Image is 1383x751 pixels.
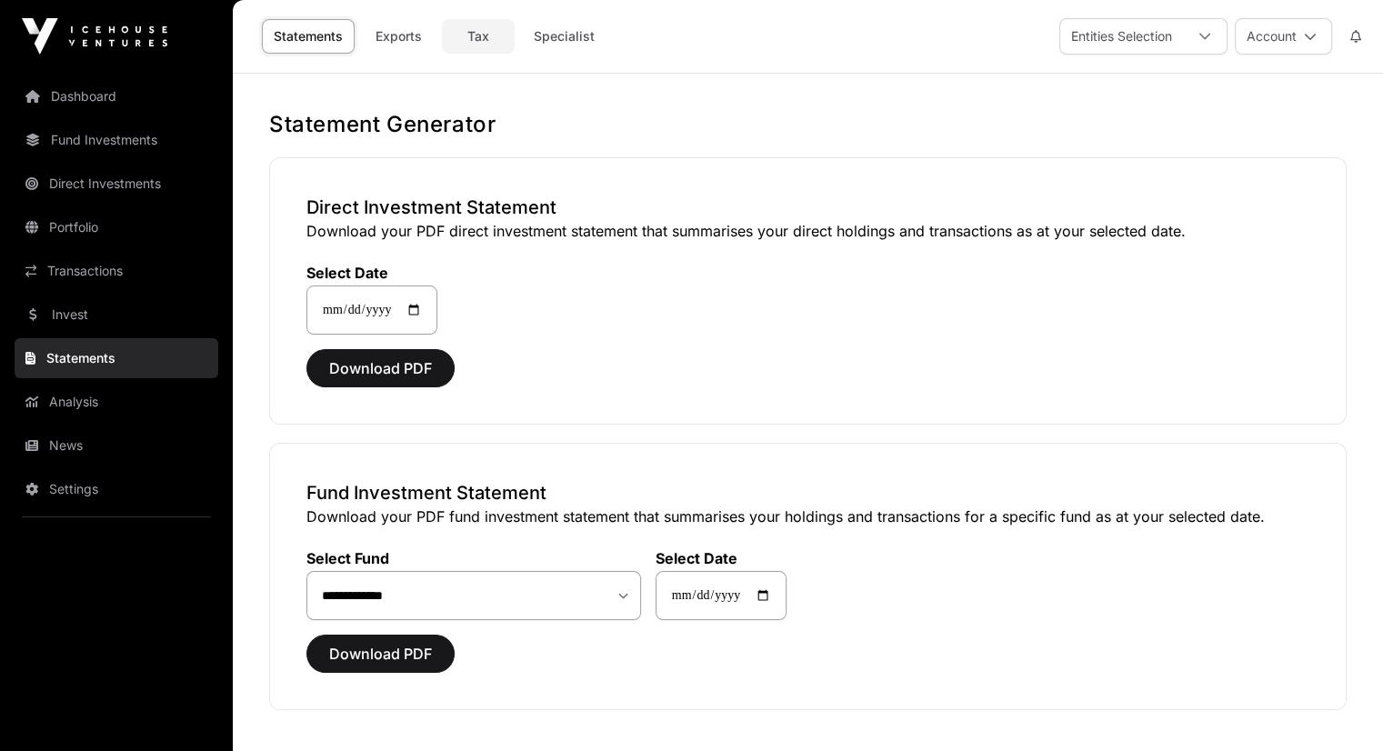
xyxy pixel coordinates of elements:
div: Entities Selection [1060,19,1183,54]
button: Download PDF [306,635,455,673]
a: Download PDF [306,653,455,671]
a: Fund Investments [15,120,218,160]
h3: Fund Investment Statement [306,480,1309,506]
button: Download PDF [306,349,455,387]
a: Tax [442,19,515,54]
a: Analysis [15,382,218,422]
a: Portfolio [15,207,218,247]
p: Download your PDF fund investment statement that summarises your holdings and transactions for a ... [306,506,1309,527]
a: Statements [15,338,218,378]
a: Direct Investments [15,164,218,204]
h1: Statement Generator [269,110,1347,139]
a: News [15,426,218,466]
img: Icehouse Ventures Logo [22,18,167,55]
label: Select Fund [306,549,641,567]
label: Select Date [306,264,437,282]
label: Select Date [656,549,787,567]
a: Specialist [522,19,606,54]
a: Exports [362,19,435,54]
a: Dashboard [15,76,218,116]
a: Settings [15,469,218,509]
iframe: Chat Widget [1292,664,1383,751]
a: Statements [262,19,355,54]
h3: Direct Investment Statement [306,195,1309,220]
span: Download PDF [329,643,432,665]
a: Download PDF [306,367,455,386]
p: Download your PDF direct investment statement that summarises your direct holdings and transactio... [306,220,1309,242]
span: Download PDF [329,357,432,379]
a: Transactions [15,251,218,291]
button: Account [1235,18,1332,55]
a: Invest [15,295,218,335]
